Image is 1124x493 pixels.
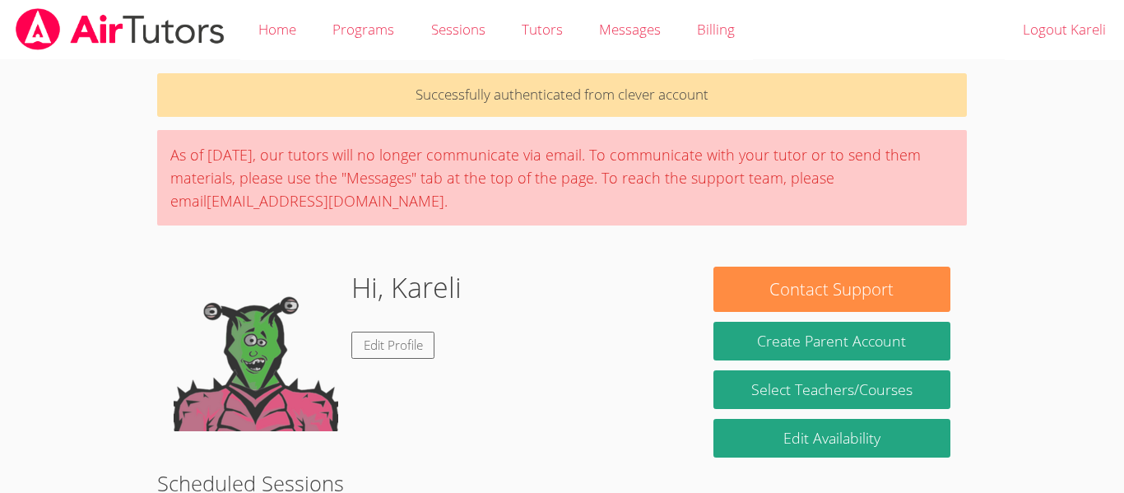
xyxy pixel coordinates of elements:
span: Messages [599,20,661,39]
img: airtutors_banner-c4298cdbf04f3fff15de1276eac7730deb9818008684d7c2e4769d2f7ddbe033.png [14,8,226,50]
button: Contact Support [713,267,950,312]
div: As of [DATE], our tutors will no longer communicate via email. To communicate with your tutor or ... [157,130,967,226]
button: Create Parent Account [713,322,950,360]
h1: Hi, Kareli [351,267,462,309]
a: Edit Availability [713,419,950,458]
a: Select Teachers/Courses [713,370,950,409]
img: default.png [174,267,338,431]
p: Successfully authenticated from clever account [157,73,967,117]
a: Edit Profile [351,332,435,359]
